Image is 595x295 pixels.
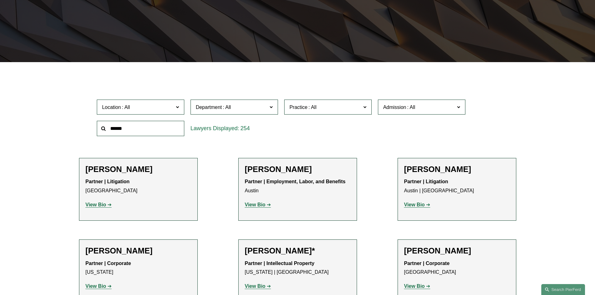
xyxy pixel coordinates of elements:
a: View Bio [404,202,430,207]
strong: View Bio [245,202,265,207]
p: [GEOGRAPHIC_DATA] [86,177,191,195]
p: [US_STATE] | [GEOGRAPHIC_DATA] [245,259,350,277]
a: View Bio [245,202,271,207]
p: Austin | [GEOGRAPHIC_DATA] [404,177,510,195]
span: Practice [290,105,308,110]
span: Location [102,105,121,110]
h2: [PERSON_NAME] [404,246,510,256]
strong: View Bio [245,283,265,289]
strong: View Bio [86,202,106,207]
h2: [PERSON_NAME]* [245,246,350,256]
strong: Partner | Employment, Labor, and Benefits [245,179,346,184]
p: [GEOGRAPHIC_DATA] [404,259,510,277]
h2: [PERSON_NAME] [86,246,191,256]
a: View Bio [86,283,112,289]
strong: Partner | Litigation [86,179,130,184]
strong: View Bio [404,202,425,207]
a: View Bio [404,283,430,289]
strong: View Bio [86,283,106,289]
span: Department [196,105,222,110]
strong: Partner | Corporate [86,261,131,266]
a: View Bio [86,202,112,207]
a: Search this site [541,284,585,295]
strong: Partner | Intellectual Property [245,261,315,266]
h2: [PERSON_NAME] [86,165,191,174]
span: 254 [240,125,250,131]
h2: [PERSON_NAME] [245,165,350,174]
strong: Partner | Corporate [404,261,450,266]
p: [US_STATE] [86,259,191,277]
a: View Bio [245,283,271,289]
span: Admission [383,105,406,110]
h2: [PERSON_NAME] [404,165,510,174]
strong: Partner | Litigation [404,179,448,184]
p: Austin [245,177,350,195]
strong: View Bio [404,283,425,289]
